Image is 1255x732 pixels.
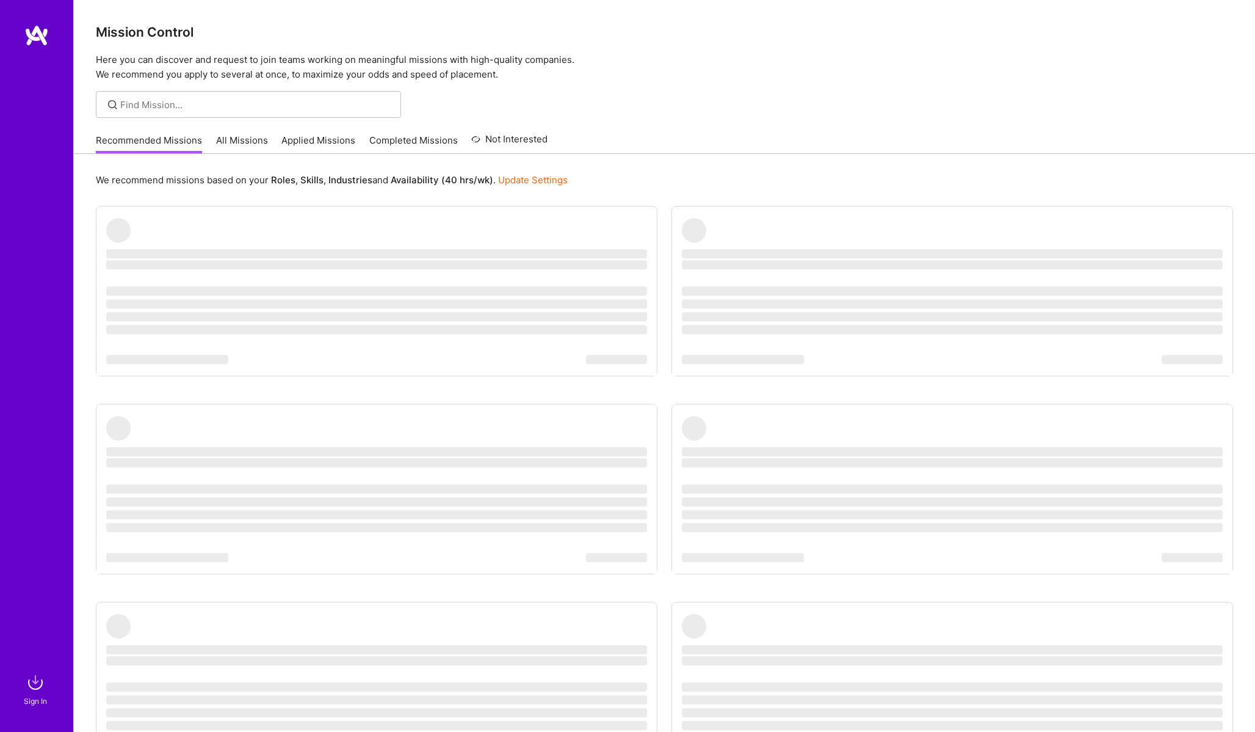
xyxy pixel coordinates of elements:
[106,98,120,112] i: icon SearchGrey
[271,174,295,186] b: Roles
[96,134,202,154] a: Recommended Missions
[281,134,355,154] a: Applied Missions
[498,174,568,186] a: Update Settings
[369,134,458,154] a: Completed Missions
[300,174,324,186] b: Skills
[23,670,48,695] img: sign in
[96,174,568,186] p: We recommend missions based on your , , and .
[96,24,1233,40] h3: Mission Control
[24,24,49,46] img: logo
[24,695,47,708] div: Sign In
[216,134,268,154] a: All Missions
[120,98,392,111] input: Find Mission...
[328,174,372,186] b: Industries
[96,53,1233,82] p: Here you can discover and request to join teams working on meaningful missions with high-quality ...
[471,132,548,154] a: Not Interested
[26,670,48,708] a: sign inSign In
[391,174,493,186] b: Availability (40 hrs/wk)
